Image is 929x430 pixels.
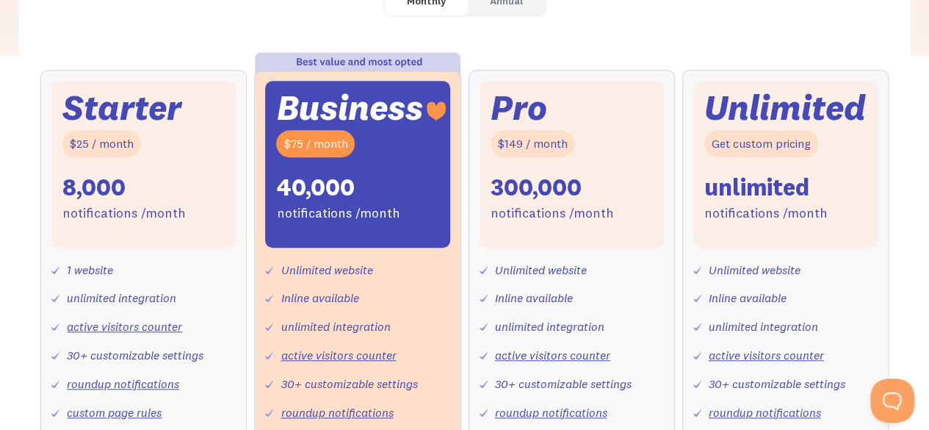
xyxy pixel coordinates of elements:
[709,287,787,309] div: Inline available
[491,172,582,203] div: 300,000
[62,130,141,157] div: $25 / month
[62,92,181,123] div: Starter
[709,348,824,362] a: active visitors counter
[709,316,818,337] div: unlimited integration
[281,287,358,309] div: Inline available
[495,373,632,395] div: 30+ customizable settings
[67,405,162,420] a: custom page rules
[491,92,547,123] div: Pro
[281,259,372,281] div: Unlimited website
[281,373,417,395] div: 30+ customizable settings
[67,345,203,366] div: 30+ customizable settings
[870,379,914,423] iframe: Toggle Customer Support
[276,92,422,123] div: Business
[276,130,355,157] div: $75 / month
[281,316,390,337] div: unlimited integration
[491,130,575,157] div: $149 / month
[495,405,607,420] a: roundup notifications
[491,203,614,224] div: notifications /month
[67,287,176,309] div: unlimited integration
[704,172,809,203] div: unlimited
[62,203,186,224] div: notifications /month
[281,405,393,420] a: roundup notifications
[276,172,354,203] div: 40,000
[495,348,610,362] a: active visitors counter
[704,203,828,224] div: notifications /month
[276,203,400,224] div: notifications /month
[709,373,845,395] div: 30+ customizable settings
[67,259,113,281] div: 1 website
[709,259,800,281] div: Unlimited website
[709,405,821,420] a: roundup notifications
[495,316,604,337] div: unlimited integration
[281,348,396,362] a: active visitors counter
[67,319,182,334] a: active visitors counter
[67,376,179,391] a: roundup notifications
[495,287,573,309] div: Inline available
[704,130,818,157] div: Get custom pricing
[704,92,866,123] div: Unlimited
[495,259,587,281] div: Unlimited website
[62,172,126,203] div: 8,000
